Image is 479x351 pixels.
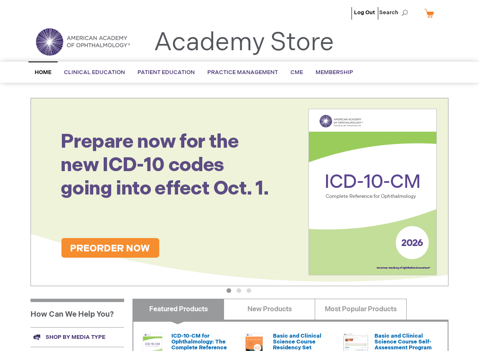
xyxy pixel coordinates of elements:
span: CME [290,69,303,76]
span: Clinical Education [64,69,125,76]
a: Shop by media type [31,327,124,347]
a: Log Out [354,9,375,16]
button: 3 of 3 [247,288,251,293]
span: Membership [316,69,353,76]
button: 1 of 3 [227,288,231,293]
span: Practice Management [207,69,278,76]
span: Home [35,69,51,76]
button: 2 of 3 [237,288,241,293]
span: Search [379,4,411,21]
a: New Products [224,299,315,320]
a: Academy Store [154,28,334,58]
span: Patient Education [138,69,195,76]
h1: How Can We Help You? [31,299,124,327]
a: Most Popular Products [315,299,406,320]
a: Featured Products [132,299,224,320]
